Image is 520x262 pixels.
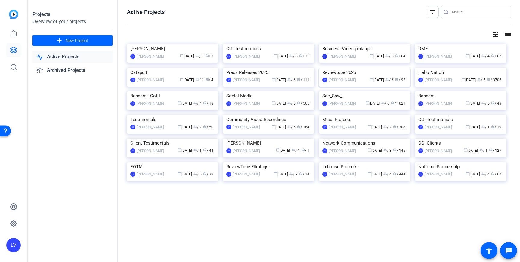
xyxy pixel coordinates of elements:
[322,139,407,148] div: Network Communications
[205,78,213,82] span: / 4
[193,148,202,153] span: / 1
[178,172,192,176] span: [DATE]
[322,68,407,77] div: Reviewtube 2025
[491,54,495,57] span: radio
[487,78,501,82] span: / 3706
[491,101,501,105] span: / 43
[292,148,300,153] span: / 1
[233,124,260,130] div: [PERSON_NAME]
[32,11,113,18] div: Projects
[272,78,286,82] span: [DATE]
[368,125,371,128] span: calendar_today
[481,172,485,175] span: group
[289,172,293,175] span: group
[32,64,113,77] a: Archived Projects
[56,37,63,44] mat-icon: add
[301,148,305,152] span: radio
[130,44,215,53] div: [PERSON_NAME]
[193,172,202,176] span: / 5
[178,148,192,153] span: [DATE]
[322,54,327,59] div: LV
[418,139,503,148] div: CGI Clients
[322,115,407,124] div: Misc. Projects
[418,162,503,171] div: National Partnership
[425,53,452,59] div: [PERSON_NAME]
[479,148,483,152] span: group
[329,124,356,130] div: [PERSON_NAME]
[418,172,423,177] div: TE
[491,172,501,176] span: / 67
[127,8,165,16] h1: Active Projects
[329,101,356,107] div: [PERSON_NAME]
[299,172,309,176] span: / 14
[481,54,490,58] span: / 4
[370,54,384,58] span: [DATE]
[466,54,469,57] span: calendar_today
[492,31,499,38] mat-icon: tune
[287,101,296,105] span: / 5
[178,172,181,175] span: calendar_today
[180,54,194,58] span: [DATE]
[274,172,288,176] span: [DATE]
[32,18,113,25] div: Overview of your projects
[272,125,286,129] span: [DATE]
[381,101,385,105] span: group
[466,101,469,105] span: calendar_today
[274,54,288,58] span: [DATE]
[393,172,405,176] span: / 444
[233,53,260,59] div: [PERSON_NAME]
[383,148,392,153] span: / 3
[130,162,215,171] div: EOTM
[287,78,291,81] span: group
[418,125,423,129] div: LV
[489,148,501,153] span: / 127
[395,54,399,57] span: radio
[368,125,382,129] span: [DATE]
[203,172,207,175] span: radio
[393,125,397,128] span: radio
[226,115,311,124] div: Community Video Recordings
[226,54,231,59] div: CM
[287,78,296,82] span: / 6
[385,78,389,81] span: group
[452,8,506,16] input: Search
[203,125,207,128] span: radio
[383,148,387,152] span: group
[491,125,501,129] span: / 19
[226,68,311,77] div: Press Releases 2025
[418,148,423,153] div: TE
[193,125,197,128] span: group
[233,101,260,107] div: [PERSON_NAME]
[322,172,327,177] div: TE
[196,78,199,81] span: group
[391,101,405,105] span: / 1021
[322,125,327,129] div: LV
[418,54,423,59] div: LV
[505,247,512,254] mat-icon: message
[287,101,291,105] span: group
[272,101,286,105] span: [DATE]
[233,171,260,177] div: [PERSON_NAME]
[226,162,311,171] div: ReviewTube Filmings
[322,148,327,153] div: TE
[299,172,303,175] span: radio
[226,91,311,100] div: Social Media
[466,172,469,175] span: calendar_today
[481,54,485,57] span: group
[481,101,485,105] span: group
[193,148,197,152] span: group
[368,172,382,176] span: [DATE]
[297,125,301,128] span: radio
[329,148,356,154] div: [PERSON_NAME]
[425,101,452,107] div: [PERSON_NAME]
[203,125,213,129] span: / 50
[130,91,215,100] div: Banners - Cotti
[322,91,407,100] div: See_Saw_
[196,54,199,57] span: group
[276,148,280,152] span: calendar_today
[418,44,503,53] div: DME
[481,172,490,176] span: / 4
[130,68,215,77] div: Catapult
[180,54,184,57] span: calendar_today
[203,148,207,152] span: radio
